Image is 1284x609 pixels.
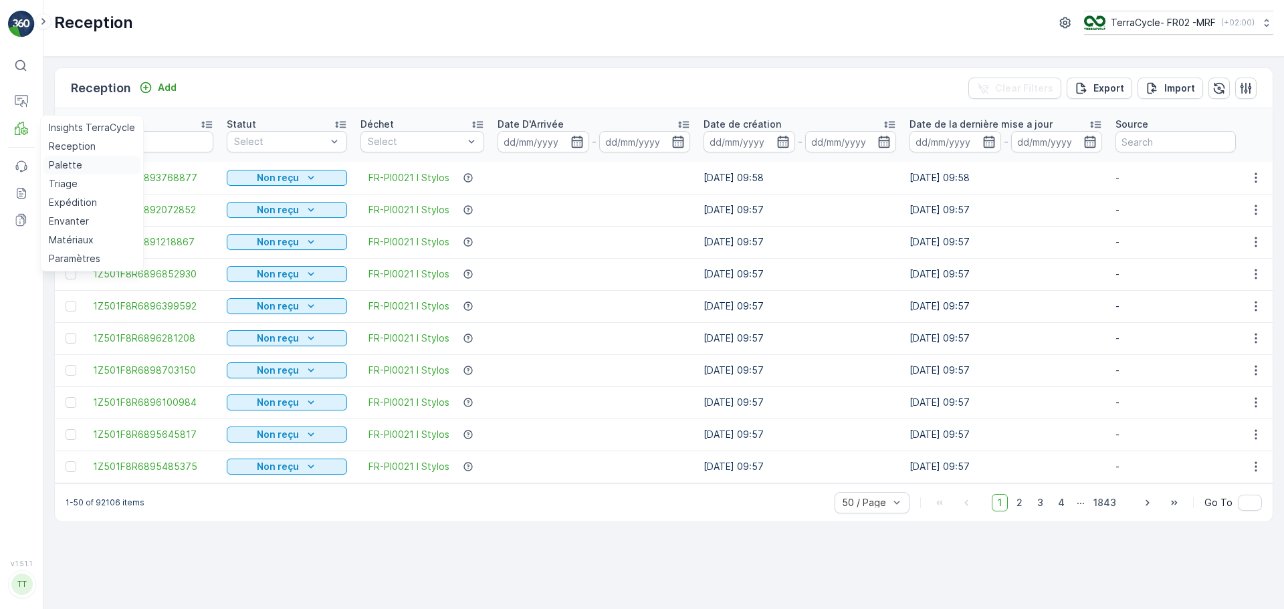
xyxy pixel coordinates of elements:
p: - [1004,134,1008,150]
p: - [1115,171,1236,185]
img: logo [8,11,35,37]
td: [DATE] 09:57 [697,290,903,322]
td: [DATE] 09:57 [697,226,903,258]
input: dd/mm/yyyy [909,131,1001,152]
p: Date de la dernière mise a jour [909,118,1053,131]
a: 1Z501F8R6891218867 [93,235,213,249]
button: Non reçu [227,266,347,282]
td: [DATE] 09:57 [903,322,1109,354]
button: TerraCycle- FR02 -MRF(+02:00) [1084,11,1273,35]
p: Non reçu [257,460,299,473]
td: [DATE] 09:57 [697,418,903,451]
div: Toggle Row Selected [66,365,76,376]
input: Search [1115,131,1236,152]
p: Non reçu [257,235,299,249]
td: [DATE] 09:57 [903,194,1109,226]
p: Add [158,81,177,94]
p: Non reçu [257,299,299,313]
a: FR-PI0021 I Stylos [368,332,449,345]
button: Export [1067,78,1132,99]
span: 1843 [1087,494,1122,511]
td: [DATE] 09:57 [697,386,903,418]
a: 1Z501F8R6896399592 [93,299,213,313]
button: Non reçu [227,170,347,186]
a: FR-PI0021 I Stylos [368,171,449,185]
span: FR-PI0021 I Stylos [368,364,449,377]
p: - [1115,364,1236,377]
button: Non reçu [227,298,347,314]
p: - [592,134,597,150]
span: 2 [1010,494,1029,511]
td: [DATE] 09:58 [697,162,903,194]
td: [DATE] 09:57 [697,258,903,290]
p: Source [1115,118,1148,131]
div: Toggle Row Selected [66,333,76,344]
p: - [798,134,802,150]
p: Statut [227,118,256,131]
p: - [1115,267,1236,281]
a: 1Z501F8R6896100984 [93,396,213,409]
p: Select [234,135,326,148]
p: Non reçu [257,428,299,441]
p: - [1115,299,1236,313]
span: 1Z501F8R6895485375 [93,460,213,473]
img: terracycle.png [1084,15,1105,30]
p: Déchet [360,118,394,131]
td: [DATE] 09:57 [903,290,1109,322]
td: [DATE] 09:57 [697,451,903,483]
input: dd/mm/yyyy [1011,131,1103,152]
p: 1-50 of 92106 items [66,497,144,508]
button: Add [134,80,182,96]
input: dd/mm/yyyy [704,131,795,152]
p: - [1115,396,1236,409]
input: dd/mm/yyyy [498,131,589,152]
div: Toggle Row Selected [66,269,76,279]
a: FR-PI0021 I Stylos [368,299,449,313]
p: Export [1093,82,1124,95]
p: Select [368,135,463,148]
a: FR-PI0021 I Stylos [368,267,449,281]
a: 1Z501F8R6896281208 [93,332,213,345]
td: [DATE] 09:58 [903,162,1109,194]
p: ( +02:00 ) [1221,17,1255,28]
a: 1Z501F8R6893768877 [93,171,213,185]
p: TerraCycle- FR02 -MRF [1111,16,1216,29]
td: [DATE] 09:57 [903,258,1109,290]
button: Clear Filters [968,78,1061,99]
input: dd/mm/yyyy [805,131,897,152]
span: FR-PI0021 I Stylos [368,428,449,441]
a: 1Z501F8R6892072852 [93,203,213,217]
div: Toggle Row Selected [66,461,76,472]
p: - [1115,428,1236,441]
a: FR-PI0021 I Stylos [368,396,449,409]
input: Search [93,131,213,152]
div: Toggle Row Selected [66,301,76,312]
button: Non reçu [227,427,347,443]
p: Reception [71,79,131,98]
a: 1Z501F8R6896852930 [93,267,213,281]
a: FR-PI0021 I Stylos [368,235,449,249]
p: ... [1077,494,1085,511]
td: [DATE] 09:57 [697,194,903,226]
button: TT [8,570,35,598]
div: TT [11,574,33,595]
button: Non reçu [227,362,347,378]
a: FR-PI0021 I Stylos [368,203,449,217]
p: Import [1164,82,1195,95]
p: Date de création [704,118,781,131]
a: FR-PI0021 I Stylos [368,460,449,473]
a: 1Z501F8R6895645817 [93,428,213,441]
